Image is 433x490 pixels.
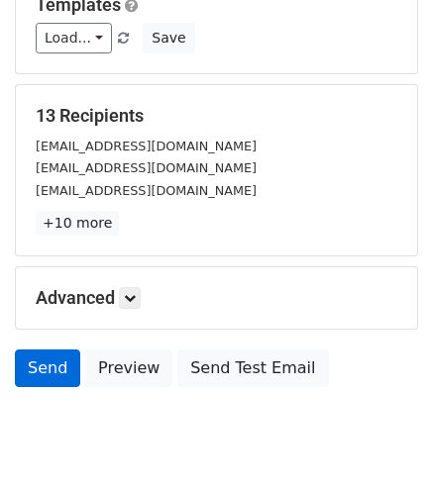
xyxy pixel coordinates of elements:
[36,160,257,175] small: [EMAIL_ADDRESS][DOMAIN_NAME]
[36,183,257,198] small: [EMAIL_ADDRESS][DOMAIN_NAME]
[334,395,433,490] iframe: Chat Widget
[36,105,397,127] h5: 13 Recipients
[36,287,397,309] h5: Advanced
[36,211,119,236] a: +10 more
[177,349,328,387] a: Send Test Email
[36,139,257,153] small: [EMAIL_ADDRESS][DOMAIN_NAME]
[36,23,112,53] a: Load...
[143,23,194,53] button: Save
[85,349,172,387] a: Preview
[15,349,80,387] a: Send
